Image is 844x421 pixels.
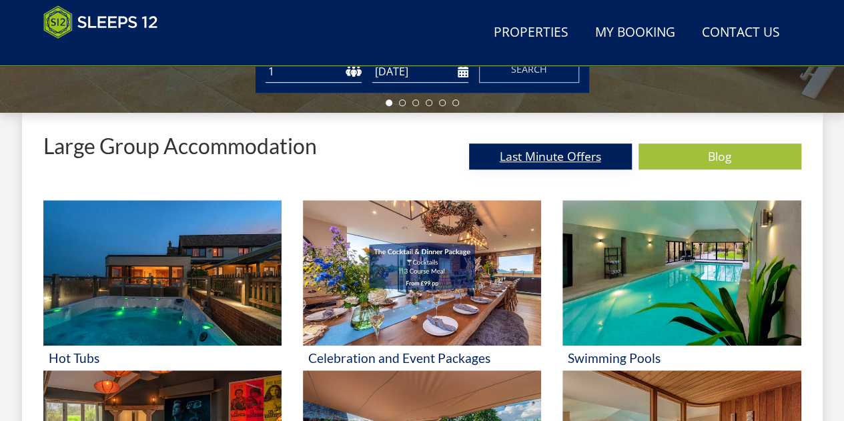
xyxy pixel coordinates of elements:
[37,47,177,58] iframe: Customer reviews powered by Trustpilot
[697,18,785,48] a: Contact Us
[303,200,541,370] a: 'Celebration and Event Packages' - Large Group Accommodation Holiday Ideas Celebration and Event ...
[562,200,801,346] img: 'Swimming Pools' - Large Group Accommodation Holiday Ideas
[469,143,632,169] a: Last Minute Offers
[511,63,547,75] span: Search
[568,351,795,365] h3: Swimming Pools
[308,351,536,365] h3: Celebration and Event Packages
[372,61,468,83] input: Arrival Date
[43,134,317,157] p: Large Group Accommodation
[43,5,158,39] img: Sleeps 12
[488,18,574,48] a: Properties
[303,200,541,346] img: 'Celebration and Event Packages' - Large Group Accommodation Holiday Ideas
[639,143,801,169] a: Blog
[479,56,579,83] button: Search
[43,200,282,346] img: 'Hot Tubs' - Large Group Accommodation Holiday Ideas
[590,18,681,48] a: My Booking
[49,351,276,365] h3: Hot Tubs
[562,200,801,370] a: 'Swimming Pools' - Large Group Accommodation Holiday Ideas Swimming Pools
[43,200,282,370] a: 'Hot Tubs' - Large Group Accommodation Holiday Ideas Hot Tubs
